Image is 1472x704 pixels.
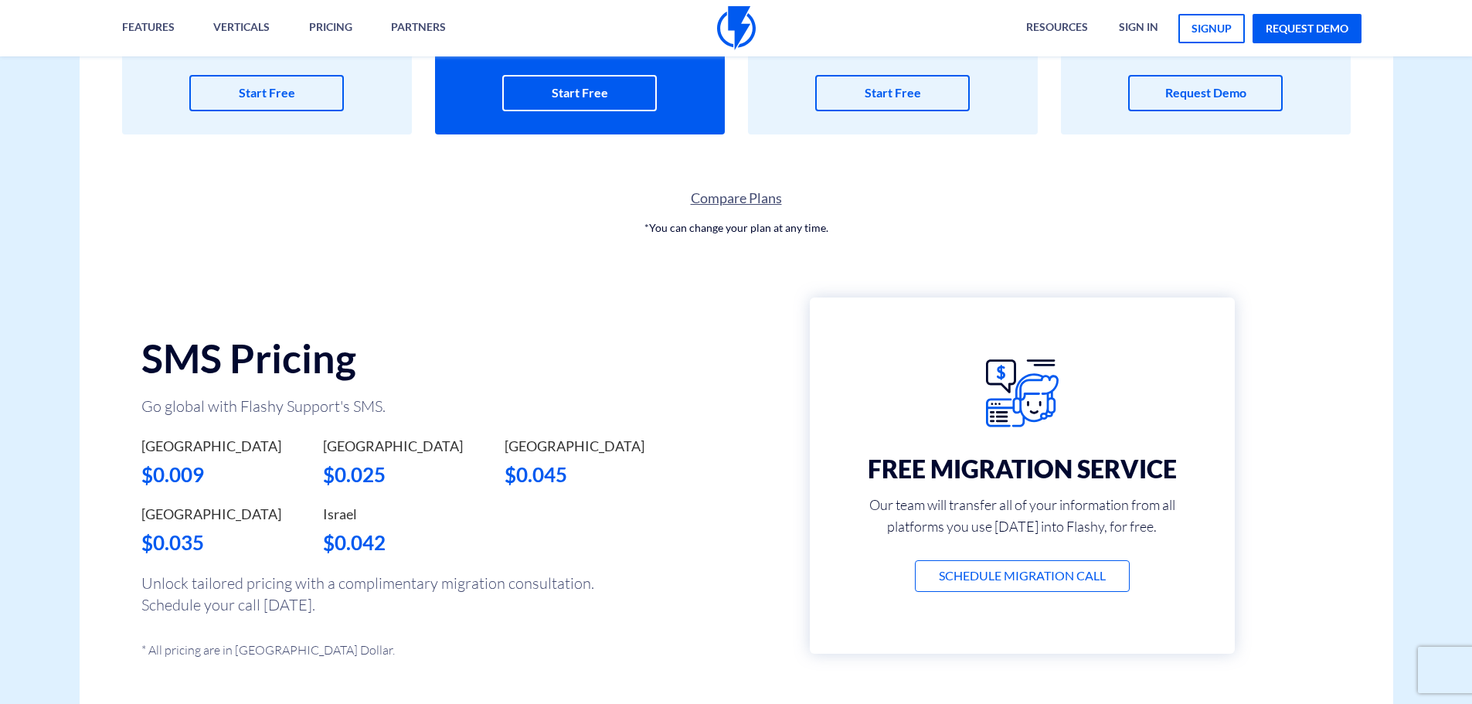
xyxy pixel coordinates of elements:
[80,189,1393,209] a: Compare Plans
[505,437,644,457] label: [GEOGRAPHIC_DATA]
[141,396,605,417] p: Go global with Flashy Support's SMS.
[141,639,605,661] p: * All pricing are in [GEOGRAPHIC_DATA] Dollar.
[141,505,281,525] label: [GEOGRAPHIC_DATA]
[1128,75,1283,111] a: Request Demo
[505,461,663,489] div: $0.045
[915,560,1130,592] a: Schedule Migration Call
[141,437,281,457] label: [GEOGRAPHIC_DATA]
[141,529,300,557] div: $0.035
[323,529,481,557] div: $0.042
[141,461,300,489] div: $0.009
[323,461,481,489] div: $0.025
[80,220,1393,236] p: *You can change your plan at any time.
[323,437,463,457] label: [GEOGRAPHIC_DATA]
[841,494,1204,537] p: Our team will transfer all of your information from all platforms you use [DATE] into Flashy, for...
[502,75,657,111] a: Start Free
[841,455,1204,482] h3: FREE MIGRATION SERVICE
[141,336,663,380] h2: SMS Pricing
[141,573,605,616] p: Unlock tailored pricing with a complimentary migration consultation. Schedule your call [DATE].
[1178,14,1245,43] a: signup
[189,75,344,111] a: Start Free
[323,505,357,525] label: Israel
[815,75,970,111] a: Start Free
[1253,14,1362,43] a: request demo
